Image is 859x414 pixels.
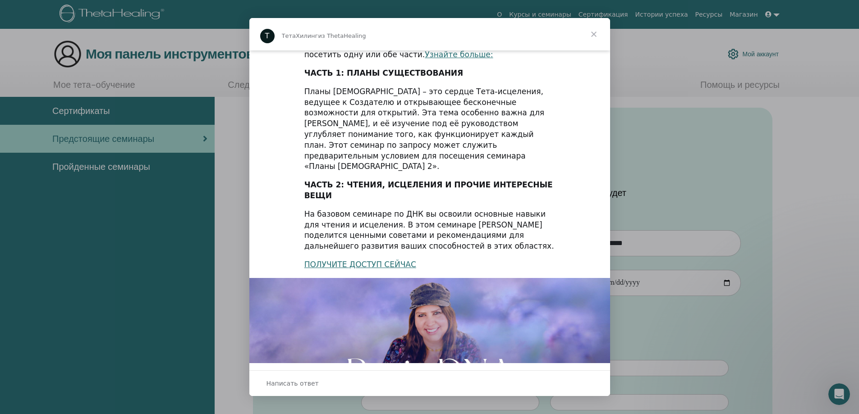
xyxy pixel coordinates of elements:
font: Т [265,32,270,40]
font: ЧАСТЬ 1: ПЛАНЫ СУЩЕСТВОВАНИЯ [304,68,464,77]
div: Открытый разговор и ответ [249,370,610,396]
font: из ThetaHealing [318,32,366,39]
font: ЧАСТЬ 2: ЧТЕНИЯ, ИСЦЕЛЕНИЯ И ПРОЧИЕ ИНТЕРЕСНЫЕ ВЕЩИ [304,180,553,200]
font: ТетаХилинг [282,32,318,39]
font: Планы [DEMOGRAPHIC_DATA] – это сердце Тета-исцеления, ведущее к Создателю и открывающее бесконечн... [304,87,544,171]
font: Написать ответ [266,380,319,387]
font: На базовом семинаре по ДНК вы освоили основные навыки для чтения и исцеления. В этом семинаре [PE... [304,209,554,250]
span: Закрыть [578,18,610,50]
a: ПОЛУЧИТЕ ДОСТУП СЕЙЧАС [304,260,416,269]
a: Узнайте больше: [425,50,493,59]
div: Изображение профиля для ThetaHealing [260,29,275,43]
